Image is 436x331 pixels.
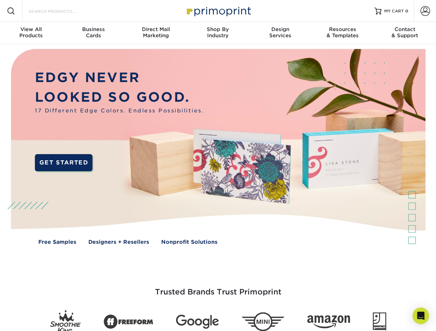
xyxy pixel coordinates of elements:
a: DesignServices [249,22,311,44]
span: 17 Different Edge Colors. Endless Possibilities. [35,107,204,115]
div: Open Intercom Messenger [413,308,429,324]
a: Direct MailMarketing [125,22,187,44]
span: Contact [374,26,436,32]
a: Designers + Resellers [88,238,149,246]
span: Shop By [187,26,249,32]
p: LOOKED SO GOOD. [35,88,204,107]
a: Resources& Templates [311,22,374,44]
a: Shop ByIndustry [187,22,249,44]
input: SEARCH PRODUCTS..... [28,7,95,15]
span: Resources [311,26,374,32]
a: Nonprofit Solutions [161,238,217,246]
div: Marketing [125,26,187,39]
div: Industry [187,26,249,39]
a: GET STARTED [35,154,93,171]
img: Amazon [307,315,350,329]
span: MY CART [384,8,404,14]
iframe: Google Customer Reviews [2,310,59,329]
a: Contact& Support [374,22,436,44]
img: Primoprint [184,3,253,18]
a: Free Samples [38,238,76,246]
div: & Support [374,26,436,39]
span: Direct Mail [125,26,187,32]
span: Design [249,26,311,32]
div: & Templates [311,26,374,39]
h3: Trusted Brands Trust Primoprint [16,271,420,305]
div: Services [249,26,311,39]
img: Goodwill [373,312,386,331]
a: BusinessCards [62,22,124,44]
img: Google [176,315,219,329]
div: Cards [62,26,124,39]
span: Business [62,26,124,32]
span: 0 [405,9,408,13]
p: EDGY NEVER [35,68,204,88]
